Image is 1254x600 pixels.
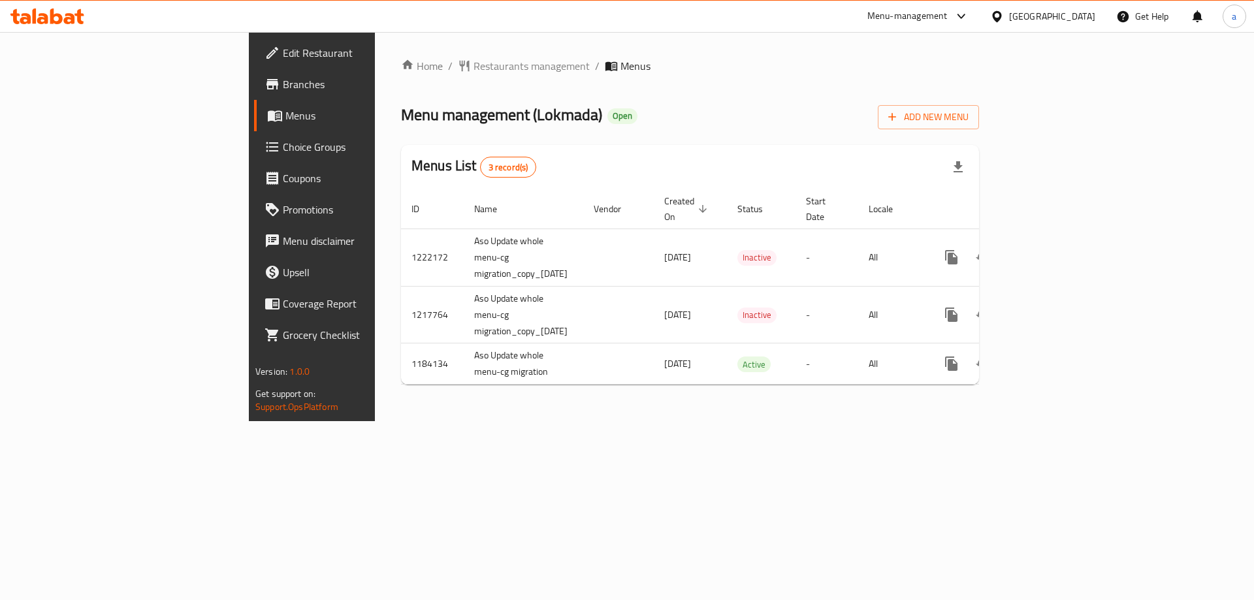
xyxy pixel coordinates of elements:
[869,201,910,217] span: Locale
[480,157,537,178] div: Total records count
[283,139,448,155] span: Choice Groups
[254,194,458,225] a: Promotions
[858,343,925,385] td: All
[401,189,1072,385] table: enhanced table
[942,151,974,183] div: Export file
[254,257,458,288] a: Upsell
[867,8,948,24] div: Menu-management
[607,110,637,121] span: Open
[283,233,448,249] span: Menu disclaimer
[254,163,458,194] a: Coupons
[858,286,925,343] td: All
[796,286,858,343] td: -
[858,229,925,286] td: All
[254,131,458,163] a: Choice Groups
[401,58,979,74] nav: breadcrumb
[254,288,458,319] a: Coverage Report
[464,229,583,286] td: Aso Update whole menu-cg migration_copy_[DATE]
[796,343,858,385] td: -
[607,108,637,124] div: Open
[255,363,287,380] span: Version:
[664,355,691,372] span: [DATE]
[283,327,448,343] span: Grocery Checklist
[1009,9,1095,24] div: [GEOGRAPHIC_DATA]
[464,286,583,343] td: Aso Update whole menu-cg migration_copy_[DATE]
[285,108,448,123] span: Menus
[737,201,780,217] span: Status
[737,308,777,323] span: Inactive
[936,299,967,330] button: more
[283,170,448,186] span: Coupons
[1232,9,1236,24] span: a
[888,109,969,125] span: Add New Menu
[474,58,590,74] span: Restaurants management
[458,58,590,74] a: Restaurants management
[411,156,536,178] h2: Menus List
[474,201,514,217] span: Name
[594,201,638,217] span: Vendor
[967,242,999,273] button: Change Status
[254,37,458,69] a: Edit Restaurant
[283,202,448,217] span: Promotions
[796,229,858,286] td: -
[936,242,967,273] button: more
[737,250,777,265] span: Inactive
[664,193,711,225] span: Created On
[925,189,1072,229] th: Actions
[254,100,458,131] a: Menus
[967,299,999,330] button: Change Status
[481,161,536,174] span: 3 record(s)
[737,357,771,372] span: Active
[664,249,691,266] span: [DATE]
[664,306,691,323] span: [DATE]
[620,58,651,74] span: Menus
[595,58,600,74] li: /
[254,69,458,100] a: Branches
[283,264,448,280] span: Upsell
[254,225,458,257] a: Menu disclaimer
[967,348,999,379] button: Change Status
[878,105,979,129] button: Add New Menu
[401,100,602,129] span: Menu management ( Lokmada )
[283,296,448,311] span: Coverage Report
[255,385,315,402] span: Get support on:
[806,193,843,225] span: Start Date
[283,76,448,92] span: Branches
[254,319,458,351] a: Grocery Checklist
[283,45,448,61] span: Edit Restaurant
[936,348,967,379] button: more
[255,398,338,415] a: Support.OpsPlatform
[411,201,436,217] span: ID
[289,363,310,380] span: 1.0.0
[464,343,583,385] td: Aso Update whole menu-cg migration
[737,250,777,266] div: Inactive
